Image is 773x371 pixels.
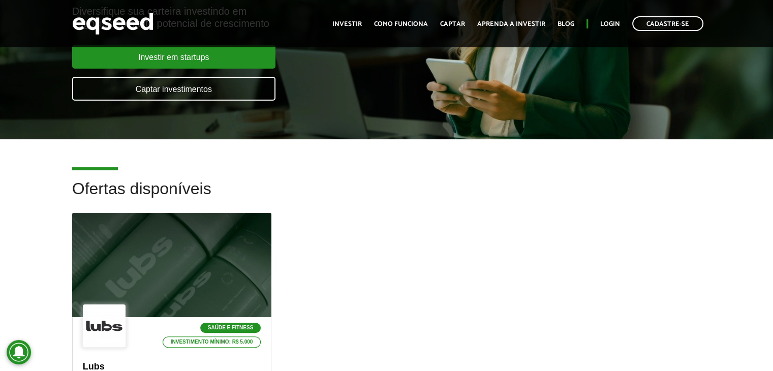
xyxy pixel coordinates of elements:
img: EqSeed [72,10,153,37]
p: Saúde e Fitness [200,323,261,333]
a: Blog [558,21,574,27]
a: Investir em startups [72,45,275,69]
a: Aprenda a investir [477,21,545,27]
a: Login [600,21,620,27]
p: Investimento mínimo: R$ 5.000 [163,336,261,348]
a: Captar investimentos [72,77,275,101]
h2: Ofertas disponíveis [72,180,701,213]
a: Cadastre-se [632,16,703,31]
a: Como funciona [374,21,428,27]
a: Captar [440,21,465,27]
a: Investir [332,21,362,27]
